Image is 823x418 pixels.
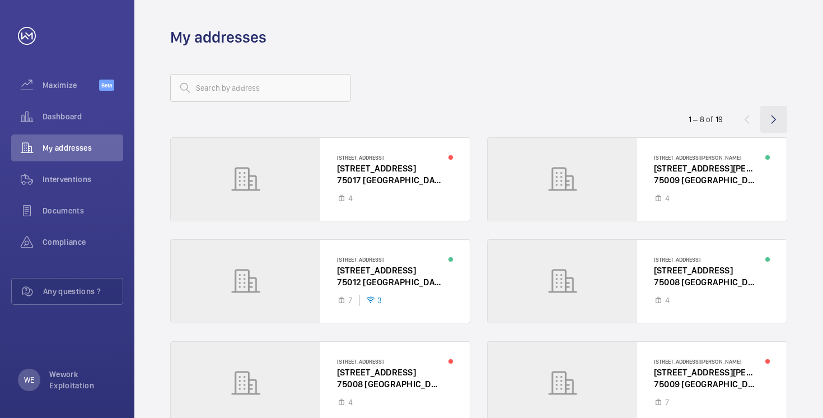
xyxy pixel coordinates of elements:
[43,111,123,122] span: Dashboard
[43,236,123,248] span: Compliance
[99,80,114,91] span: Beta
[49,369,116,391] p: Wework Exploitation
[170,27,266,48] h1: My addresses
[43,286,123,297] span: Any questions ?
[43,142,123,154] span: My addresses
[170,74,350,102] input: Search by address
[43,205,123,216] span: Documents
[24,374,34,386] p: WE
[43,80,99,91] span: Maximize
[43,174,123,185] span: Interventions
[689,114,723,125] div: 1 – 8 of 19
